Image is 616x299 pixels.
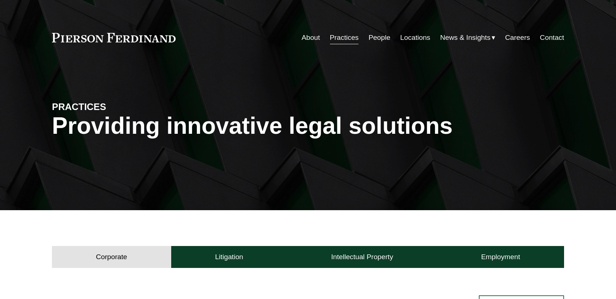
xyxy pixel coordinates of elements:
[540,31,564,45] a: Contact
[400,31,430,45] a: Locations
[96,253,127,261] h4: Corporate
[301,31,320,45] a: About
[52,101,180,113] h4: PRACTICES
[331,253,393,261] h4: Intellectual Property
[52,113,564,139] h1: Providing innovative legal solutions
[481,253,520,261] h4: Employment
[215,253,243,261] h4: Litigation
[505,31,530,45] a: Careers
[330,31,359,45] a: Practices
[440,31,495,45] a: folder dropdown
[440,31,491,44] span: News & Insights
[368,31,390,45] a: People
